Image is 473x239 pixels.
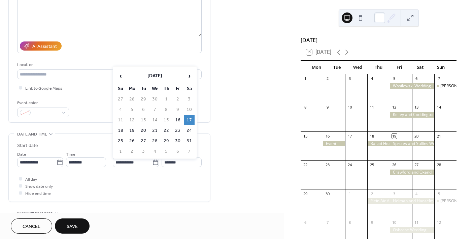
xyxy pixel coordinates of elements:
div: Sat [410,61,431,74]
div: 3 [392,191,397,196]
div: Fri [389,61,410,74]
td: 6 [138,105,149,115]
div: 8 [347,220,352,225]
td: 10 [184,105,195,115]
td: 14 [149,115,160,125]
th: We [149,84,160,94]
div: Event color [17,99,68,107]
td: 22 [161,126,172,136]
div: Hatfield Wedding [434,83,457,89]
span: Cancel [23,223,40,230]
div: 28 [436,162,441,168]
div: 25 [369,162,374,168]
div: 5 [436,191,441,196]
span: Recurring event [17,210,53,217]
td: 25 [115,136,126,146]
th: Fr [172,84,183,94]
div: 7 [436,76,441,81]
div: 5 [392,76,397,81]
td: 20 [138,126,149,136]
div: Start date [17,142,38,149]
div: 23 [325,162,330,168]
td: 12 [127,115,137,125]
div: 10 [347,105,352,110]
td: 29 [161,136,172,146]
td: 17 [184,115,195,125]
div: 11 [414,220,419,225]
div: Kelley and Coddington Wedding [390,112,434,118]
div: Wed [347,61,368,74]
th: Mo [127,84,137,94]
div: 12 [392,105,397,110]
div: Event [323,141,345,147]
td: 21 [149,126,160,136]
div: Wasilewski Wedding [390,83,434,89]
span: Date [17,151,26,158]
td: 26 [127,136,137,146]
td: 30 [172,136,183,146]
button: Cancel [11,218,52,234]
div: 4 [369,76,374,81]
div: 14 [436,105,441,110]
div: 30 [325,191,330,196]
div: 2 [325,76,330,81]
td: 24 [184,126,195,136]
td: 15 [161,115,172,125]
div: 6 [303,220,308,225]
div: 1 [303,76,308,81]
span: Link to Google Maps [25,85,62,92]
td: 1 [115,147,126,156]
span: Show date only [25,183,53,190]
td: 7 [184,147,195,156]
span: Date and time [17,131,47,138]
td: 4 [149,147,160,156]
button: Save [55,218,90,234]
div: 2 [369,191,374,196]
div: Thu [368,61,389,74]
td: 28 [127,94,137,104]
th: Su [115,84,126,94]
div: 8 [303,105,308,110]
th: Th [161,84,172,94]
td: 2 [127,147,137,156]
td: 27 [115,94,126,104]
div: 17 [347,133,352,139]
div: Location [17,61,200,68]
td: 27 [138,136,149,146]
div: Wagner Birthday Party [434,198,457,204]
td: 2 [172,94,183,104]
span: ‹ [115,69,126,83]
td: 8 [161,105,172,115]
div: Osborne Wedding [390,227,434,233]
div: [DATE] [301,36,457,44]
div: 1 [347,191,352,196]
div: Helman and Hanselman Wedding [390,198,434,204]
div: Mon [306,61,327,74]
div: Sun [430,61,451,74]
div: Ballad Health Event [367,141,390,147]
td: 28 [149,136,160,146]
th: Tu [138,84,149,94]
div: 9 [325,105,330,110]
div: 24 [347,162,352,168]
button: AI Assistant [20,41,62,51]
th: Sa [184,84,195,94]
div: 6 [414,76,419,81]
div: 10 [392,220,397,225]
td: 7 [149,105,160,115]
span: Time [66,151,75,158]
td: 3 [184,94,195,104]
td: 16 [172,115,183,125]
div: 18 [369,133,374,139]
td: 31 [184,136,195,146]
td: 5 [161,147,172,156]
th: [DATE] [127,69,183,83]
div: 11 [369,105,374,110]
div: 20 [414,133,419,139]
div: 27 [414,162,419,168]
span: Save [67,223,78,230]
span: All day [25,176,37,183]
div: 3 [347,76,352,81]
div: 15 [303,133,308,139]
